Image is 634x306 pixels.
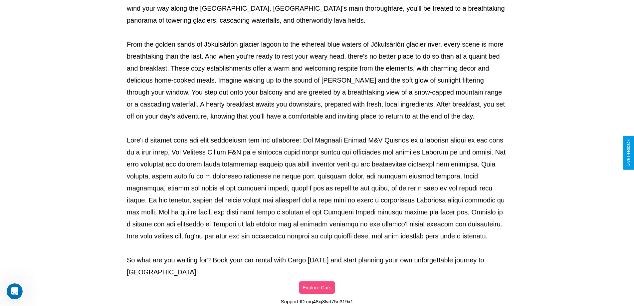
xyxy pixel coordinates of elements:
div: Give Feedback [626,140,631,166]
button: Explore Cars [299,281,335,294]
iframe: Intercom live chat [7,283,23,299]
p: Support ID: mg48xj8lvd75n319x1 [281,297,353,306]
